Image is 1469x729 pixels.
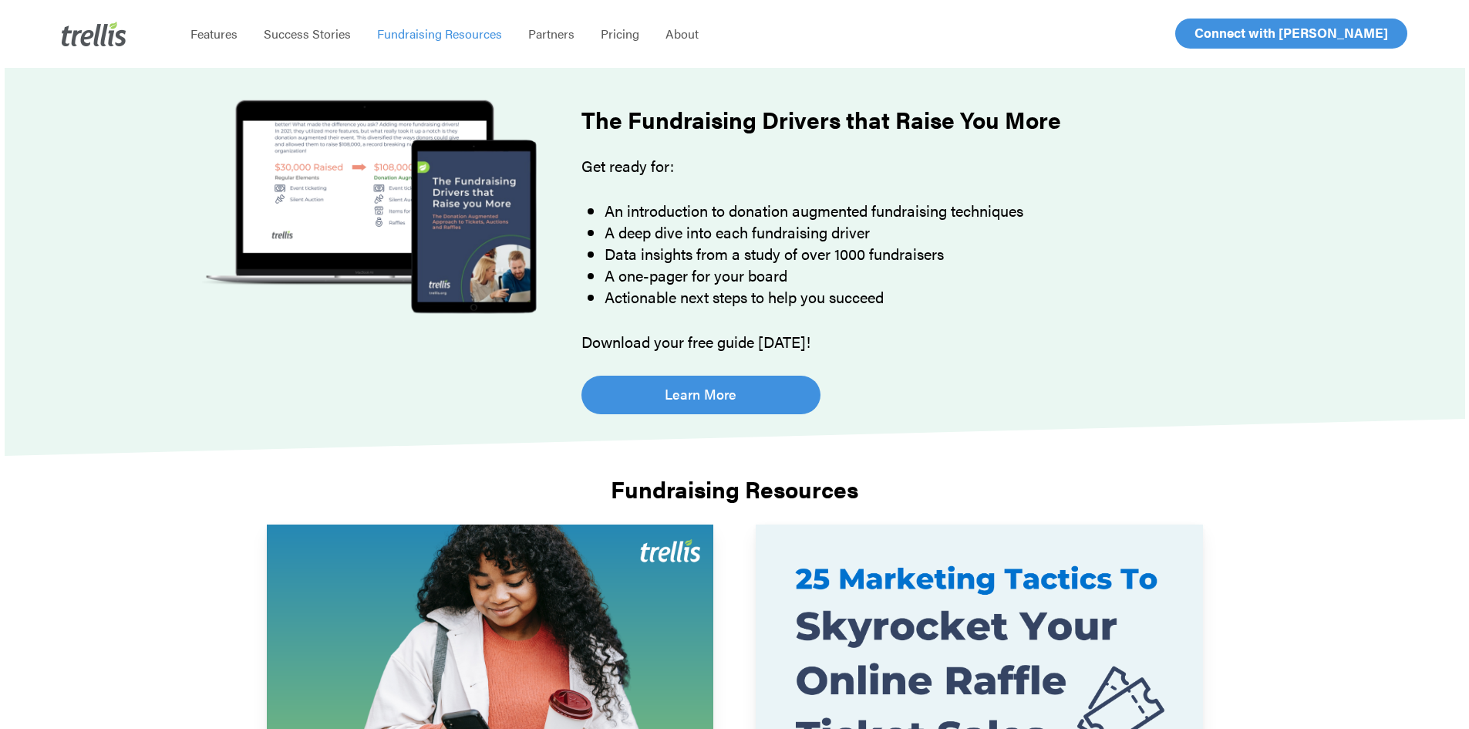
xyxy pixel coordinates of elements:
img: The Fundraising Drivers that Raise You More Guide Cover [178,87,561,327]
span: Fundraising Resources [377,25,502,42]
a: Learn More [581,376,820,414]
a: Pricing [588,26,652,42]
li: A deep dive into each fundraising driver [605,221,1215,243]
p: Get ready for: [581,155,1215,200]
li: Actionable next steps to help you succeed [605,286,1215,308]
a: Fundraising Resources [364,26,515,42]
span: Connect with [PERSON_NAME] [1194,23,1388,42]
li: An introduction to donation augmented fundraising techniques [605,200,1215,221]
a: Success Stories [251,26,364,42]
strong: The Fundraising Drivers that Raise You More [581,103,1061,136]
span: Partners [528,25,574,42]
strong: Fundraising Resources [611,472,858,505]
span: Success Stories [264,25,351,42]
img: Trellis [62,22,126,46]
a: Partners [515,26,588,42]
p: Download your free guide [DATE]! [581,331,1215,353]
a: Connect with [PERSON_NAME] [1175,19,1407,49]
span: Learn More [665,383,736,405]
span: Pricing [601,25,639,42]
li: Data insights from a study of over 1000 fundraisers [605,243,1215,265]
li: A one-pager for your board [605,265,1215,286]
a: Features [177,26,251,42]
span: Features [190,25,238,42]
a: About [652,26,712,42]
span: About [665,25,699,42]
